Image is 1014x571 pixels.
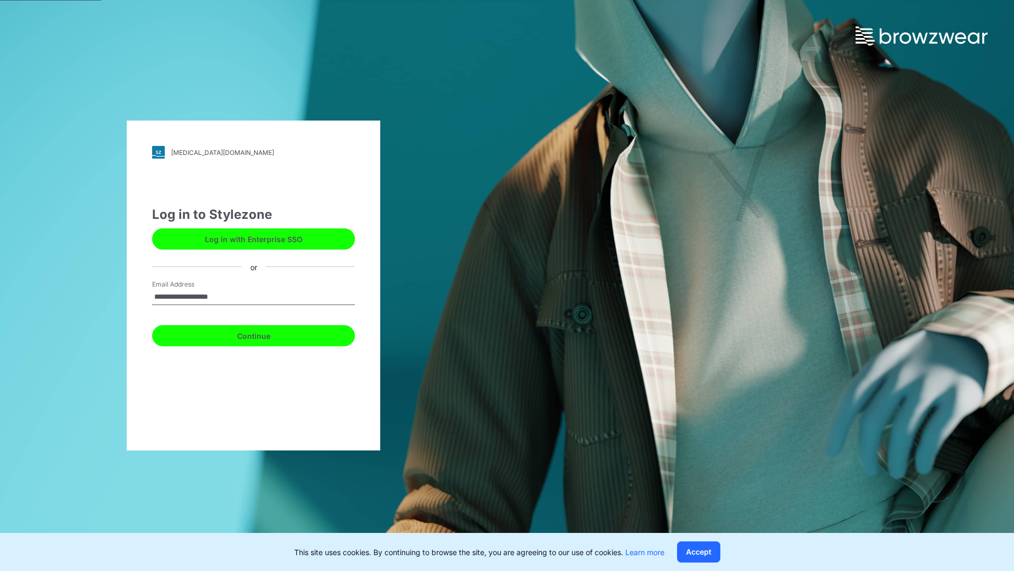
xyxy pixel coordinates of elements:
div: [MEDICAL_DATA][DOMAIN_NAME] [171,149,274,156]
div: or [242,261,266,272]
img: svg+xml;base64,PHN2ZyB3aWR0aD0iMjgiIGhlaWdodD0iMjgiIHZpZXdCb3g9IjAgMCAyOCAyOCIgZmlsbD0ibm9uZSIgeG... [152,146,165,159]
img: browzwear-logo.73288ffb.svg [856,26,988,45]
label: Email Address [152,280,226,289]
button: Continue [152,325,355,346]
button: Accept [677,541,720,563]
p: This site uses cookies. By continuing to browse the site, you are agreeing to our use of cookies. [294,547,664,558]
div: Log in to Stylezone [152,205,355,224]
button: Log in with Enterprise SSO [152,228,355,250]
a: [MEDICAL_DATA][DOMAIN_NAME] [152,146,355,159]
a: Learn more [625,548,664,557]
